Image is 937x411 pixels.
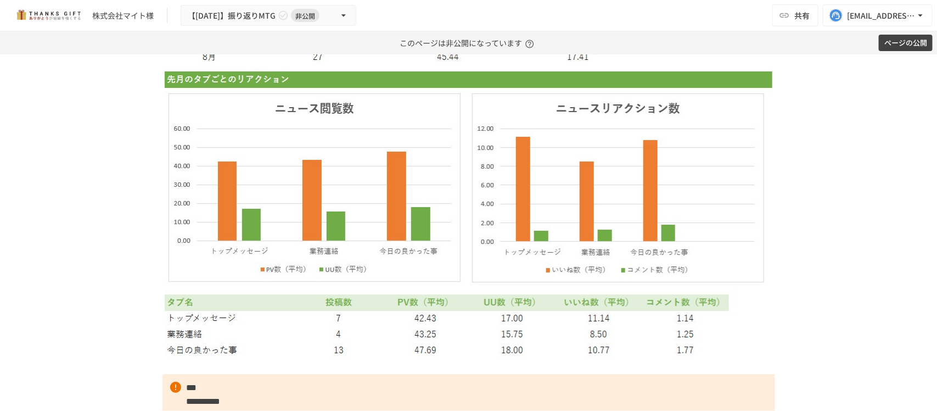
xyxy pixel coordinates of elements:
p: このページは非公開になっています [400,31,537,54]
img: mMP1OxWUAhQbsRWCurg7vIHe5HqDpP7qZo7fRoNLXQh [13,7,83,24]
button: 共有 [772,4,818,26]
span: 【[DATE]】振り返りMTG [188,9,276,23]
div: 株式会社マイト様 [92,10,154,21]
img: o5QZQBL7OEp7HGsHlaXmWguKSclOav0s4gr8wdtekts [165,69,773,369]
button: ページの公開 [879,35,933,52]
button: [EMAIL_ADDRESS][DOMAIN_NAME] [823,4,933,26]
button: 【[DATE]】振り返りMTG非公開 [181,5,356,26]
span: 非公開 [291,10,319,21]
div: [EMAIL_ADDRESS][DOMAIN_NAME] [847,9,915,23]
span: 共有 [794,9,810,21]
